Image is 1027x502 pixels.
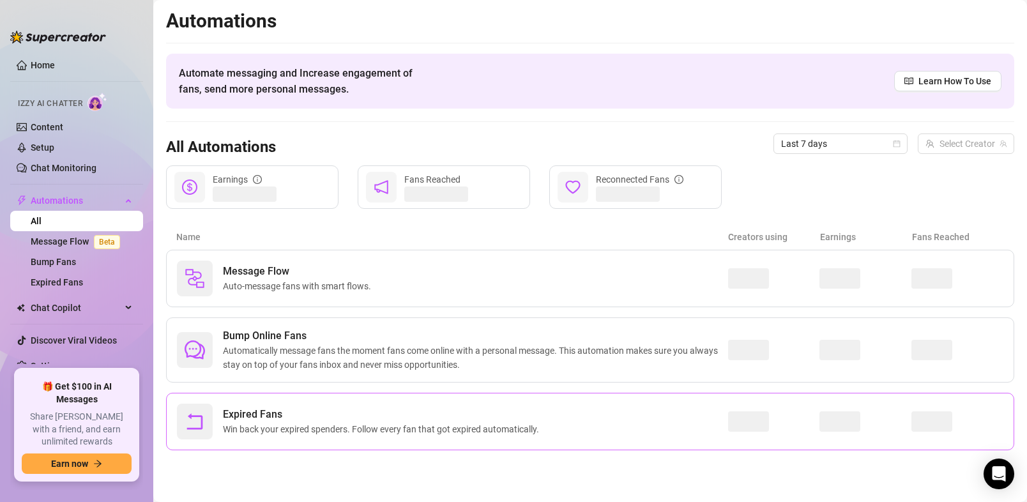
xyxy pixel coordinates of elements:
[31,142,54,153] a: Setup
[22,453,132,474] button: Earn nowarrow-right
[17,303,25,312] img: Chat Copilot
[893,140,901,148] span: calendar
[87,93,107,111] img: AI Chatter
[10,31,106,43] img: logo-BBDzfeDw.svg
[31,190,121,211] span: Automations
[51,459,88,469] span: Earn now
[94,235,120,249] span: Beta
[223,344,728,372] span: Automatically message fans the moment fans come online with a personal message. This automation m...
[185,411,205,432] span: rollback
[31,60,55,70] a: Home
[185,340,205,360] span: comment
[404,174,460,185] span: Fans Reached
[820,230,912,244] article: Earnings
[984,459,1014,489] div: Open Intercom Messenger
[31,298,121,318] span: Chat Copilot
[31,236,125,247] a: Message FlowBeta
[31,163,96,173] a: Chat Monitoring
[1000,140,1007,148] span: team
[22,411,132,448] span: Share [PERSON_NAME] with a friend, and earn unlimited rewards
[213,172,262,186] div: Earnings
[912,230,1004,244] article: Fans Reached
[22,381,132,406] span: 🎁 Get $100 in AI Messages
[31,335,117,346] a: Discover Viral Videos
[674,175,683,184] span: info-circle
[223,264,376,279] span: Message Flow
[223,328,728,344] span: Bump Online Fans
[223,422,544,436] span: Win back your expired spenders. Follow every fan that got expired automatically.
[18,98,82,110] span: Izzy AI Chatter
[374,179,389,195] span: notification
[176,230,728,244] article: Name
[31,122,63,132] a: Content
[223,279,376,293] span: Auto-message fans with smart flows.
[31,277,83,287] a: Expired Fans
[179,65,425,97] span: Automate messaging and Increase engagement of fans, send more personal messages.
[904,77,913,86] span: read
[17,195,27,206] span: thunderbolt
[253,175,262,184] span: info-circle
[182,179,197,195] span: dollar
[565,179,581,195] span: heart
[894,71,1001,91] a: Learn How To Use
[166,9,1014,33] h2: Automations
[728,230,820,244] article: Creators using
[918,74,991,88] span: Learn How To Use
[185,268,205,289] img: svg%3e
[31,257,76,267] a: Bump Fans
[31,361,65,371] a: Settings
[166,137,276,158] h3: All Automations
[781,134,900,153] span: Last 7 days
[223,407,544,422] span: Expired Fans
[596,172,683,186] div: Reconnected Fans
[31,216,42,226] a: All
[93,459,102,468] span: arrow-right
